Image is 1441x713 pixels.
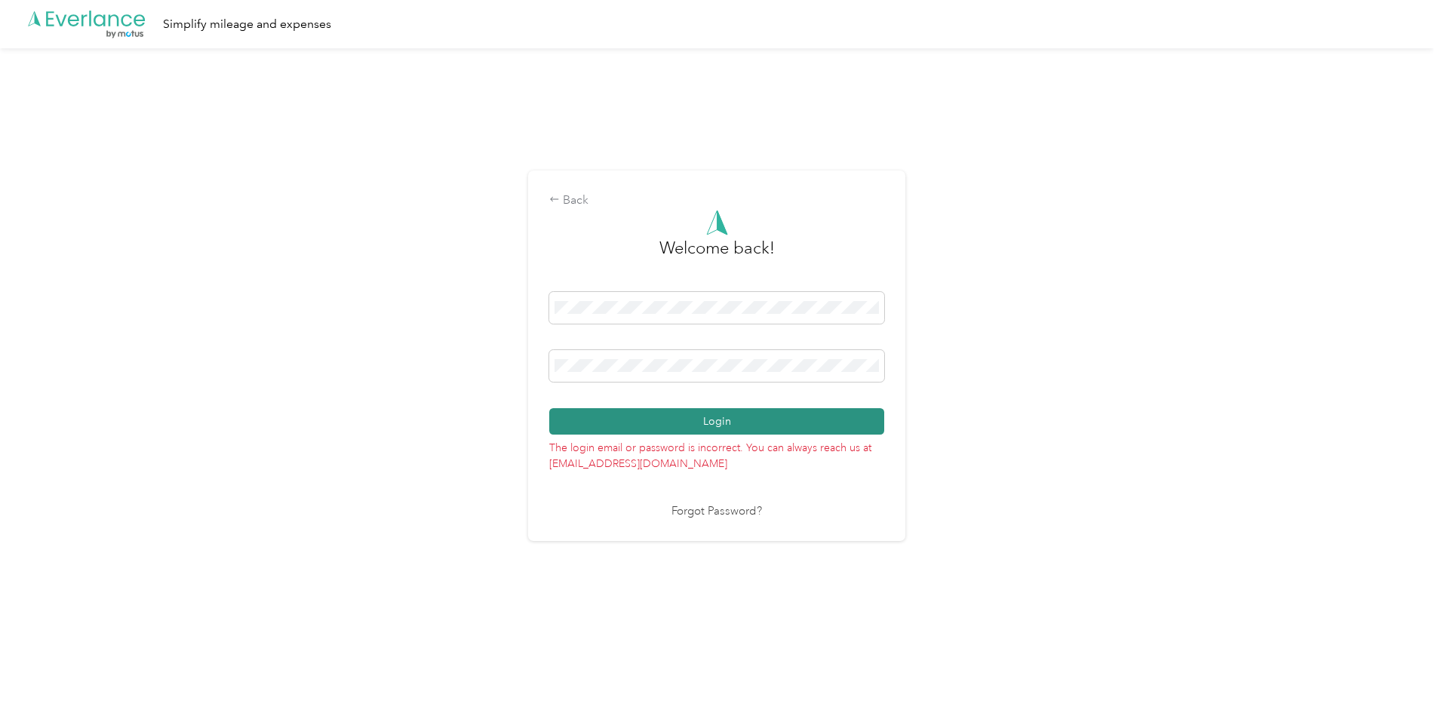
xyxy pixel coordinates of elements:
[549,435,884,472] p: The login email or password is incorrect. You can always reach us at [EMAIL_ADDRESS][DOMAIN_NAME]
[671,503,762,521] a: Forgot Password?
[659,235,775,276] h3: greeting
[163,15,331,34] div: Simplify mileage and expenses
[549,408,884,435] button: Login
[549,192,884,210] div: Back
